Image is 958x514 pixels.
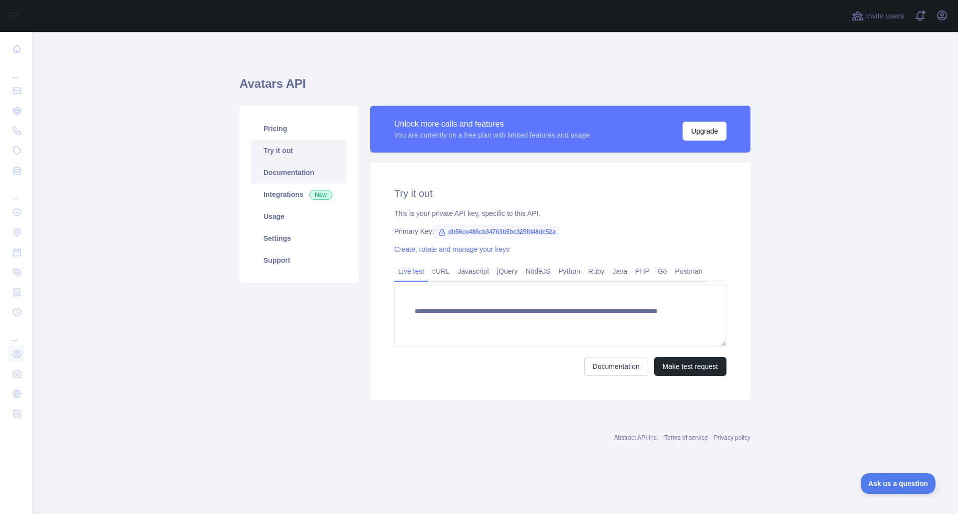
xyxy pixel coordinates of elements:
[251,118,346,140] a: Pricing
[251,183,346,205] a: Integrations New
[454,263,493,279] a: Javascript
[251,205,346,227] a: Usage
[394,245,509,253] a: Create, rotate and manage your keys
[654,263,671,279] a: Go
[251,227,346,249] a: Settings
[521,263,554,279] a: NodeJS
[614,434,659,441] a: Abstract API Inc.
[493,263,521,279] a: jQuery
[584,357,648,376] a: Documentation
[664,434,708,441] a: Terms of service
[671,263,707,279] a: Postman
[394,130,590,140] div: You are currently on a free plan with limited features and usage
[584,263,609,279] a: Ruby
[866,10,904,22] span: Invite users
[554,263,584,279] a: Python
[8,323,24,343] div: ...
[394,186,726,200] h2: Try it out
[850,8,906,24] button: Invite users
[683,122,726,141] button: Upgrade
[428,263,454,279] a: cURL
[251,162,346,183] a: Documentation
[251,249,346,271] a: Support
[8,181,24,201] div: ...
[394,226,726,236] div: Primary Key:
[239,76,750,100] h1: Avatars API
[394,118,590,130] div: Unlock more calls and features
[394,208,726,218] div: This is your private API key, specific to this API.
[714,434,750,441] a: Privacy policy
[609,263,632,279] a: Java
[394,263,428,279] a: Live test
[309,190,332,200] span: New
[8,60,24,80] div: ...
[434,224,559,239] span: db56ce486cb34763b5bc325fd48dc52a
[251,140,346,162] a: Try it out
[861,473,938,494] iframe: Toggle Customer Support
[654,357,726,376] button: Make test request
[631,263,654,279] a: PHP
